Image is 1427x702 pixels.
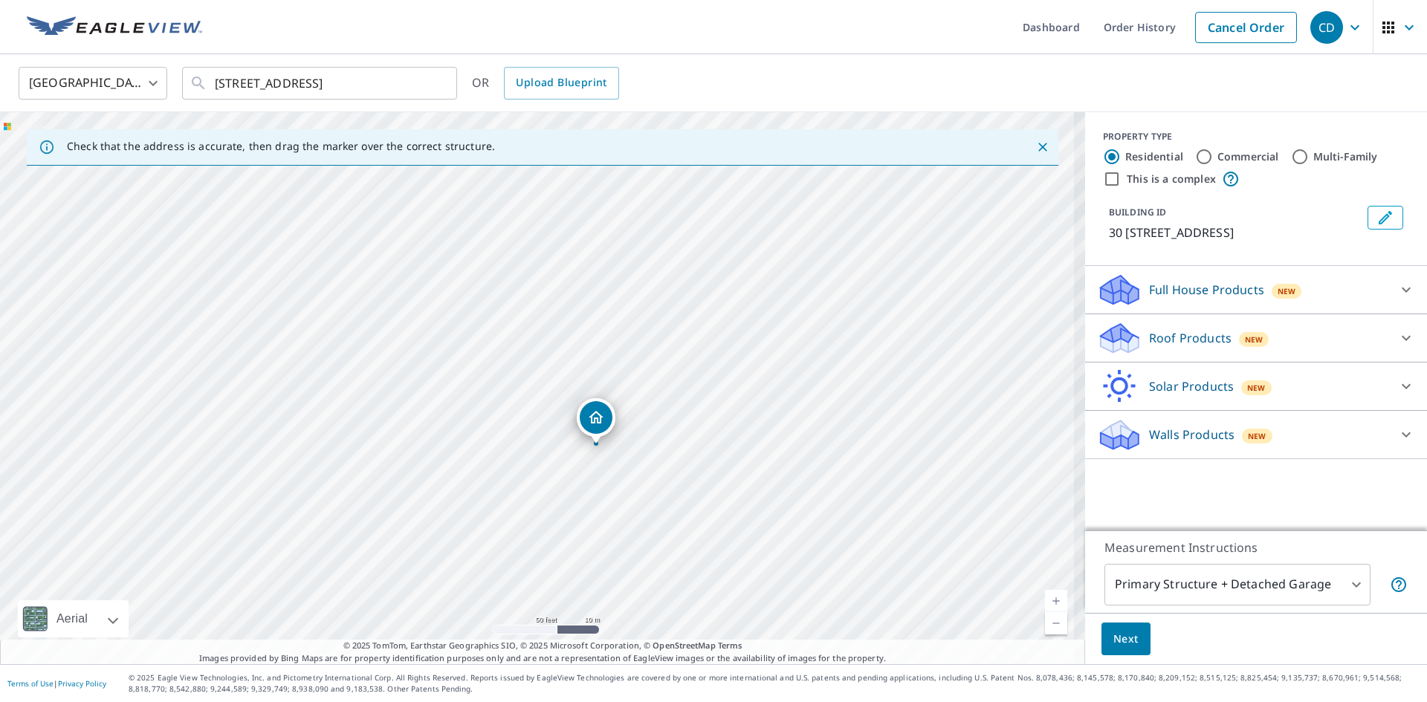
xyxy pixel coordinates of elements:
[18,600,129,637] div: Aerial
[1045,612,1067,634] a: Current Level 19, Zoom Out
[1045,590,1067,612] a: Current Level 19, Zoom In
[577,398,615,444] div: Dropped pin, building 1, Residential property, 30 50507 RANGE RD 233 LEDUC COUNTY AB T4X0L4
[1390,576,1408,594] span: Your report will include the primary structure and a detached garage if one exists.
[1278,285,1296,297] span: New
[1104,564,1371,605] div: Primary Structure + Detached Garage
[516,74,606,92] span: Upload Blueprint
[1109,206,1166,218] p: BUILDING ID
[1248,430,1266,442] span: New
[129,672,1420,695] p: © 2025 Eagle View Technologies, Inc. and Pictometry International Corp. All Rights Reserved. Repo...
[504,67,618,100] a: Upload Blueprint
[1097,368,1415,404] div: Solar ProductsNew
[19,62,167,104] div: [GEOGRAPHIC_DATA]
[1109,224,1362,241] p: 30 [STREET_ADDRESS]
[1217,149,1279,164] label: Commercial
[1149,426,1235,443] p: Walls Products
[653,640,715,651] a: OpenStreetMap
[7,678,54,689] a: Terms of Use
[1104,539,1408,556] p: Measurement Instructions
[472,67,619,100] div: OR
[1195,12,1297,43] a: Cancel Order
[1245,334,1263,345] span: New
[1313,149,1378,164] label: Multi-Family
[27,16,202,39] img: EV Logo
[1149,377,1234,395] p: Solar Products
[215,62,427,104] input: Search by address or latitude-longitude
[7,679,106,688] p: |
[1113,630,1139,649] span: Next
[343,640,742,652] span: © 2025 TomTom, Earthstar Geographics SIO, © 2025 Microsoft Corporation, ©
[718,640,742,651] a: Terms
[1033,137,1052,157] button: Close
[52,600,92,637] div: Aerial
[1097,417,1415,452] div: Walls ProductsNew
[58,678,106,689] a: Privacy Policy
[1368,206,1403,230] button: Edit building 1
[1310,11,1343,44] div: CD
[1097,272,1415,308] div: Full House ProductsNew
[1125,149,1183,164] label: Residential
[1247,382,1266,394] span: New
[1149,329,1232,347] p: Roof Products
[1097,320,1415,356] div: Roof ProductsNew
[1127,172,1216,186] label: This is a complex
[67,140,495,153] p: Check that the address is accurate, then drag the marker over the correct structure.
[1103,130,1409,143] div: PROPERTY TYPE
[1149,281,1264,299] p: Full House Products
[1101,623,1151,656] button: Next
